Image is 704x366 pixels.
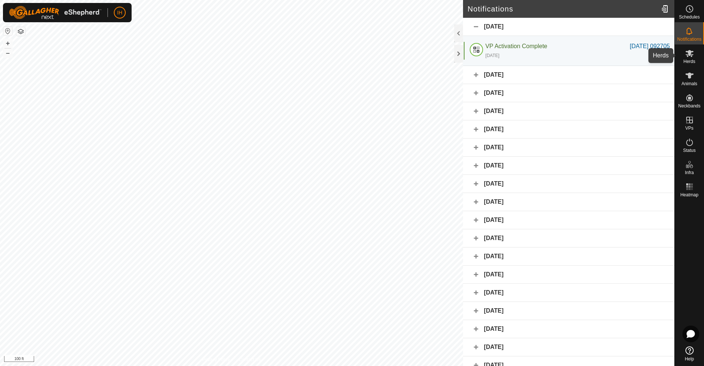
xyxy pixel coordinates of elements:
[239,356,261,363] a: Contact Us
[463,320,674,338] div: [DATE]
[685,357,694,361] span: Help
[463,338,674,356] div: [DATE]
[3,39,12,48] button: +
[675,343,704,364] a: Help
[463,247,674,266] div: [DATE]
[683,148,695,153] span: Status
[9,6,102,19] img: Gallagher Logo
[463,229,674,247] div: [DATE]
[677,37,701,41] span: Notifications
[463,66,674,84] div: [DATE]
[117,9,122,17] span: IH
[463,175,674,193] div: [DATE]
[679,15,700,19] span: Schedules
[3,49,12,57] button: –
[685,126,693,130] span: VPs
[485,43,547,49] span: VP Activation Complete
[202,356,230,363] a: Privacy Policy
[3,27,12,36] button: Reset Map
[463,18,674,36] div: [DATE]
[463,266,674,284] div: [DATE]
[467,4,658,13] h2: Notifications
[463,120,674,139] div: [DATE]
[463,211,674,229] div: [DATE]
[463,302,674,320] div: [DATE]
[678,104,700,108] span: Neckbands
[683,59,695,64] span: Herds
[463,284,674,302] div: [DATE]
[463,84,674,102] div: [DATE]
[463,139,674,157] div: [DATE]
[680,193,698,197] span: Heatmap
[463,193,674,211] div: [DATE]
[16,27,25,36] button: Map Layers
[685,170,694,175] span: Infra
[463,157,674,175] div: [DATE]
[463,102,674,120] div: [DATE]
[630,42,670,51] div: [DATE] 092705
[681,81,697,86] span: Animals
[485,52,499,59] div: [DATE]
